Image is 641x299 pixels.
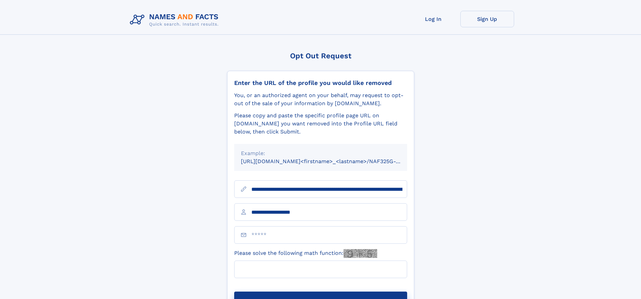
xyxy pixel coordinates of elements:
[227,52,414,60] div: Opt Out Request
[127,11,224,29] img: Logo Names and Facts
[234,249,377,258] label: Please solve the following math function:
[241,158,420,165] small: [URL][DOMAIN_NAME]<firstname>_<lastname>/NAF325G-xxxxxxxx
[234,79,407,87] div: Enter the URL of the profile you would like removed
[234,112,407,136] div: Please copy and paste the specific profile page URL on [DOMAIN_NAME] you want removed into the Pr...
[234,91,407,108] div: You, or an authorized agent on your behalf, may request to opt-out of the sale of your informatio...
[406,11,460,27] a: Log In
[460,11,514,27] a: Sign Up
[241,149,400,157] div: Example:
